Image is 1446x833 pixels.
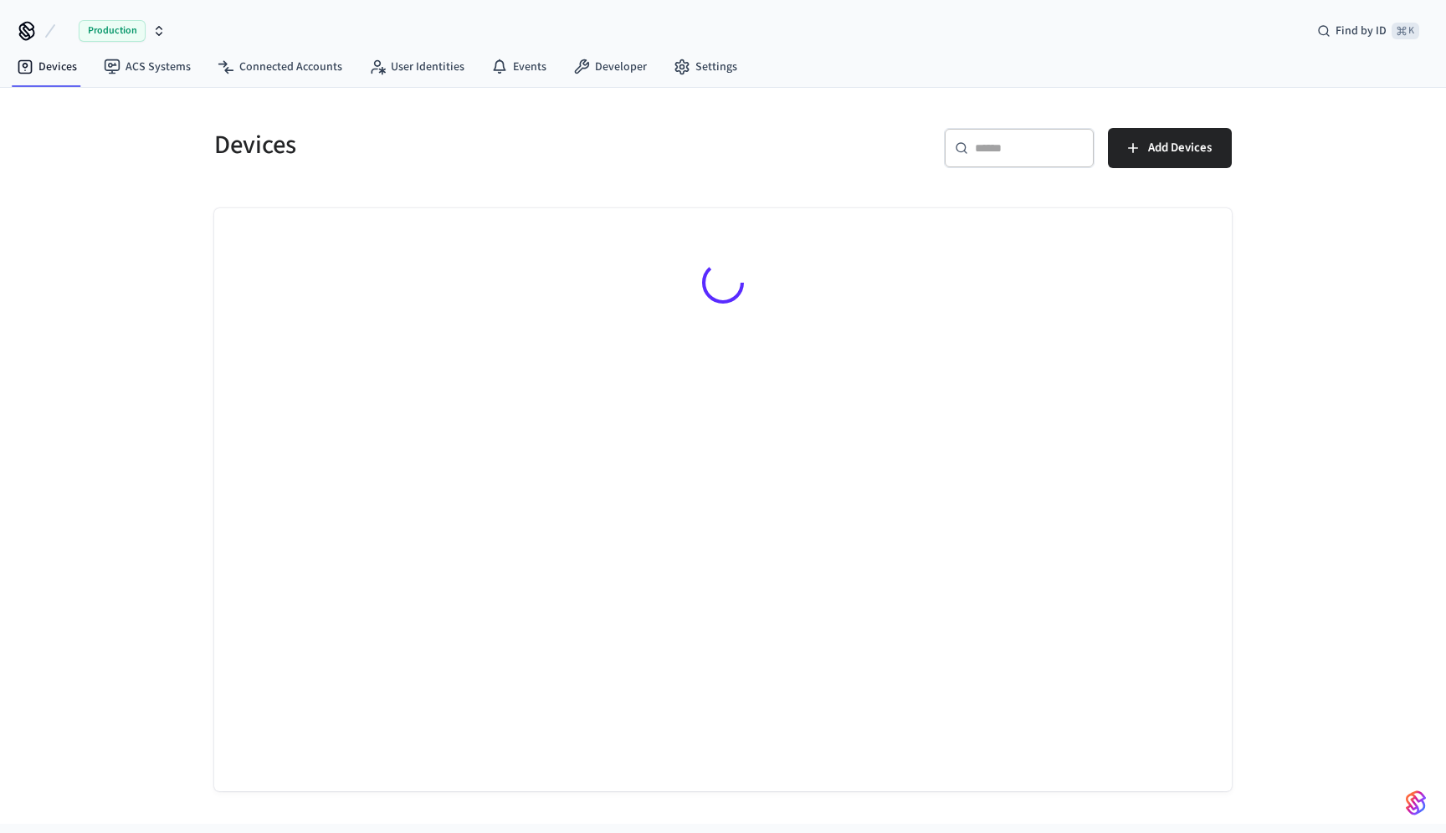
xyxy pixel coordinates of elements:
[660,52,751,82] a: Settings
[214,128,713,162] h5: Devices
[560,52,660,82] a: Developer
[1304,16,1433,46] div: Find by ID⌘ K
[79,20,146,42] span: Production
[204,52,356,82] a: Connected Accounts
[1148,137,1212,159] span: Add Devices
[1406,790,1426,816] img: SeamLogoGradient.69752ec5.svg
[1392,23,1419,39] span: ⌘ K
[1336,23,1387,39] span: Find by ID
[1108,128,1232,168] button: Add Devices
[356,52,478,82] a: User Identities
[3,52,90,82] a: Devices
[90,52,204,82] a: ACS Systems
[478,52,560,82] a: Events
